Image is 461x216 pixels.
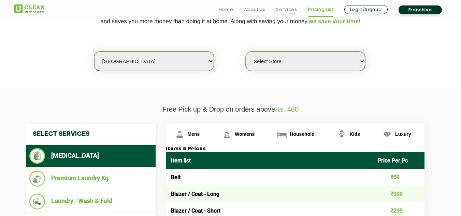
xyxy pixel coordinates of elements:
[395,131,411,137] span: Luxury
[174,129,186,141] img: Mens
[373,186,424,202] td: ₹399
[29,171,152,187] li: Premium Laundry Kg
[166,152,373,169] th: Item list
[29,193,45,210] img: Laundry - Wash & Fold
[166,146,424,152] h3: Items & Prices
[235,131,255,137] span: Womens
[14,105,447,113] p: Free Pick up & Drop on orders above
[219,5,233,14] a: Home
[309,18,361,25] span: we save your time!
[308,5,333,14] a: Pricing List
[276,129,288,141] img: Household
[344,5,388,14] a: Login/Signup
[399,5,442,14] a: Franchise
[26,124,156,145] h4: Select Services
[166,186,373,202] td: Blazer / Coat - Long
[14,4,45,13] img: UClean Laundry and Dry Cleaning
[373,169,424,186] td: ₹59
[29,171,45,187] img: Premium Laundry Kg
[336,129,348,141] img: Kids
[373,152,424,169] th: Price Per Pc
[275,105,299,113] span: Rs. 480
[188,131,200,137] span: Mens
[381,129,393,141] img: Luxury
[166,169,373,186] td: Belt
[29,193,152,210] li: Laundry - Wash & Fold
[290,131,314,137] span: Household
[276,5,297,14] a: Services
[350,131,360,137] span: Kids
[29,148,152,164] li: [MEDICAL_DATA]
[244,5,265,14] a: About us
[29,148,45,164] img: Dry Cleaning
[221,129,233,141] img: Womens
